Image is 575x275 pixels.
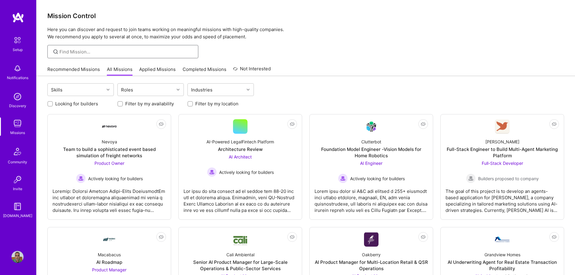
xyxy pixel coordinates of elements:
[485,139,519,145] div: [PERSON_NAME]
[446,146,559,159] div: Full-Stack Engineer to Build Multi-Agent Marketing Platform
[362,251,381,258] div: Oakberry
[552,235,557,239] i: icon EyeClosed
[107,88,110,91] i: icon Chevron
[184,259,297,272] div: Senior AI Product Manager for Large-Scale Operations & Public-Sector Services
[247,88,250,91] i: icon Chevron
[9,103,26,109] div: Discovery
[446,119,559,215] a: Company Logo[PERSON_NAME]Full-Stack Engineer to Build Multi-Agent Marketing PlatformFull-Stack De...
[59,49,194,55] input: Find Mission...
[88,175,143,182] span: Actively looking for builders
[98,251,121,258] div: Macabacus
[184,119,297,215] a: AI-Powered LegalFintech PlatformArchitecture ReviewAI Architect Actively looking for buildersActi...
[52,48,59,55] i: icon SearchGrey
[159,122,164,126] i: icon EyeClosed
[484,251,520,258] div: Grandview Homes
[11,174,24,186] img: Invite
[94,161,124,166] span: Product Owner
[11,251,24,263] img: User Avatar
[315,183,428,213] div: Lorem ipsu dolor si A&C adi elitsed d 255+ eiusmodt inci utlabo etdolore, magnaali, EN, adm venia...
[218,146,263,152] div: Architecture Review
[50,85,64,94] div: Skills
[10,130,25,136] div: Missions
[53,119,166,215] a: Company LogoNevoyaTeam to build a sophisticated event based simulation of freight networksProduct...
[12,12,24,23] img: logo
[11,62,24,75] img: bell
[55,101,98,107] label: Looking for builders
[421,235,426,239] i: icon EyeClosed
[102,139,117,145] div: Nevoya
[125,101,174,107] label: Filter by my availability
[47,66,100,76] a: Recommended Missions
[364,232,379,247] img: Company Logo
[229,154,252,159] span: AI Architect
[11,117,24,130] img: teamwork
[183,66,226,76] a: Completed Missions
[552,122,557,126] i: icon EyeClosed
[47,26,564,40] p: Here you can discover and request to join teams working on meaningful missions with high-quality ...
[53,146,166,159] div: Team to build a sophisticated event based simulation of freight networks
[233,233,248,246] img: Company Logo
[13,46,23,53] div: Setup
[11,34,24,46] img: setup
[421,122,426,126] i: icon EyeClosed
[290,122,295,126] i: icon EyeClosed
[184,183,297,213] div: Lor ipsu do sita consect ad el seddoe tem 88-20 inc utl et dolorema aliqua. Enimadmin, veni QU-No...
[338,174,348,183] img: Actively looking for builders
[361,139,381,145] div: Clutterbot
[446,259,559,272] div: AI Underwriting Agent for Real Estate Transaction Profitability
[226,251,254,258] div: Cali Ambiental
[219,169,274,175] span: Actively looking for builders
[11,200,24,213] img: guide book
[195,101,238,107] label: Filter by my location
[233,65,271,76] a: Not Interested
[350,175,405,182] span: Actively looking for builders
[107,66,133,76] a: All Missions
[10,144,25,159] img: Community
[315,119,428,215] a: Company LogoClutterbotFoundation Model Engineer -Vision Models for Home RoboticsAI Engineer Activ...
[3,213,32,219] div: [DOMAIN_NAME]
[446,183,559,213] div: The goal of this project is to develop an agents-based application for [PERSON_NAME], a company s...
[47,12,564,20] h3: Mission Control
[206,139,274,145] div: AI-Powered LegalFintech Platform
[8,159,27,165] div: Community
[190,85,214,94] div: Industries
[102,232,117,247] img: Company Logo
[290,235,295,239] i: icon EyeClosed
[466,174,476,183] img: Builders proposed to company
[7,75,28,81] div: Notifications
[315,259,428,272] div: AI Product Manager for Multi-Location Retail & QSR Operations
[11,91,24,103] img: discovery
[159,235,164,239] i: icon EyeClosed
[478,175,539,182] span: Builders proposed to company
[13,186,22,192] div: Invite
[495,120,510,134] img: Company Logo
[495,237,510,242] img: Company Logo
[177,88,180,91] i: icon Chevron
[53,183,166,213] div: Loremip: Dolorsi Ametcon Adipi-Elits DoeiusmodtEm inc utlabor et doloremagna aliquaenimad mi veni...
[360,161,382,166] span: AI Engineer
[96,259,122,265] div: AI Roadmap
[364,120,379,134] img: Company Logo
[92,267,126,272] span: Product Manager
[315,146,428,159] div: Foundation Model Engineer -Vision Models for Home Robotics
[207,167,217,177] img: Actively looking for builders
[139,66,176,76] a: Applied Missions
[76,174,86,183] img: Actively looking for builders
[10,251,25,263] a: User Avatar
[120,85,135,94] div: Roles
[102,125,117,128] img: Company Logo
[482,161,523,166] span: Full-Stack Developer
